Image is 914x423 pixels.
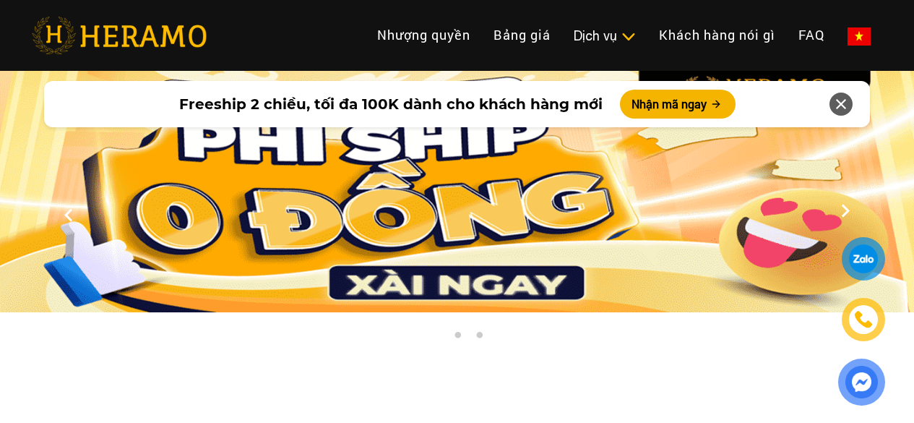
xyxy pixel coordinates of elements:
[787,20,836,51] a: FAQ
[179,93,603,115] span: Freeship 2 chiều, tối đa 100K dành cho khách hàng mới
[853,309,874,330] img: phone-icon
[848,27,871,46] img: vn-flag.png
[472,331,486,346] button: 3
[450,331,465,346] button: 2
[574,26,636,46] div: Dịch vụ
[621,30,636,44] img: subToggleIcon
[366,20,482,51] a: Nhượng quyền
[647,20,787,51] a: Khách hàng nói gì
[32,17,207,54] img: heramo-logo.png
[482,20,562,51] a: Bảng giá
[620,90,736,119] button: Nhận mã ngay
[842,299,884,341] a: phone-icon
[428,331,443,346] button: 1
